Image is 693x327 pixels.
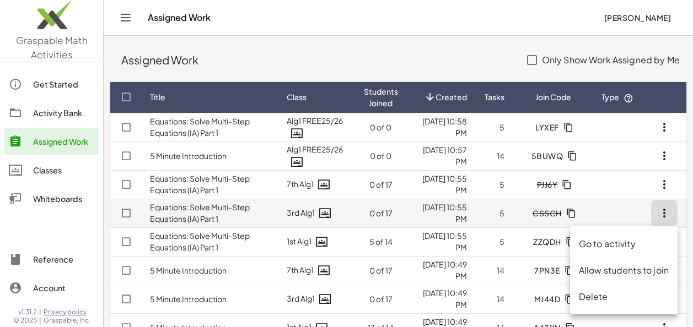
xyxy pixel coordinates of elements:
td: 0 of 17 [355,256,407,285]
td: 7th Alg1 [278,256,355,285]
td: 5 [476,113,513,141]
td: Alg1 FREE25/26 [278,141,355,170]
div: Delete [579,290,669,303]
button: MJ44D [525,289,581,309]
td: 0 of 0 [355,141,407,170]
td: Alg1 FREE25/26 [278,113,355,141]
span: Students Joined [364,86,398,109]
span: Type [601,92,633,102]
td: [DATE] 10:55 PM [407,227,476,256]
td: 5 [476,170,513,199]
span: v1.31.2 [18,308,37,317]
button: ZZQDH [524,232,582,252]
span: | [39,316,41,325]
td: 5 [476,199,513,227]
span: Join Code [535,91,571,103]
a: Reference [4,246,99,272]
div: Reference [33,253,94,266]
a: Classes [4,157,99,183]
div: Assigned Work [33,135,94,148]
a: Get Started [4,71,99,97]
a: Equations: Solve Multi-Step Equations (IA) Part 1 [150,231,250,252]
td: 0 of 0 [355,113,407,141]
td: 14 [476,141,513,170]
span: ZZQDH [533,237,561,247]
td: [DATE] 10:49 PM [407,256,476,285]
button: PJJ6Y [528,175,578,194]
span: Graspable, Inc. [44,316,90,325]
span: | [39,308,41,317]
td: 14 [476,285,513,313]
a: 5 Minute Introduction [150,294,227,304]
a: Whiteboards [4,186,99,212]
span: Created [436,91,467,103]
div: Allow students to join [579,264,669,277]
a: Equations: Solve Multi-Step Equations (IA) Part 1 [150,116,250,138]
span: MJ44D [534,294,560,304]
span: 7PN3E [534,265,560,275]
a: 5 Minute Introduction [150,151,227,161]
td: 1st Alg1 [278,227,355,256]
td: 3rd Alg1 [278,285,355,313]
button: CSSCH [524,203,583,223]
a: Equations: Solve Multi-Step Equations (IA) Part 1 [150,173,250,195]
td: [DATE] 10:49 PM [407,285,476,313]
span: Class [287,91,307,103]
span: Title [150,91,165,103]
div: Account [33,281,94,295]
div: Go to activity [579,237,669,250]
td: 7th Alg1 [278,170,355,199]
button: LYXEF [527,117,580,137]
td: 5 of 14 [355,227,407,256]
td: [DATE] 10:55 PM [407,170,476,199]
div: Assigned Work [121,52,515,68]
div: Classes [33,163,94,177]
a: 5 Minute Introduction [150,265,227,275]
td: [DATE] 10:55 PM [407,199,476,227]
span: 5BUWQ [531,151,563,161]
a: Equations: Solve Multi-Step Equations (IA) Part 1 [150,202,250,224]
span: Graspable Math Activities [16,34,88,61]
span: PJJ6Y [536,179,557,189]
td: 0 of 17 [355,170,407,199]
button: Toggle navigation [117,9,135,26]
span: © 2025 [13,316,37,325]
button: 7PN3E [525,260,581,280]
a: Privacy policy [44,308,90,317]
button: 5BUWQ [522,146,584,166]
a: Assigned Work [4,128,99,155]
button: [PERSON_NAME] [595,8,680,28]
td: 3rd Alg1 [278,199,355,227]
td: [DATE] 10:57 PM [407,141,476,170]
td: 0 of 17 [355,199,407,227]
span: CSSCH [533,208,562,218]
a: Activity Bank [4,100,99,126]
div: Get Started [33,78,94,91]
td: [DATE] 10:58 PM [407,113,476,141]
span: Tasks [485,91,504,103]
td: 5 [476,227,513,256]
a: Account [4,275,99,301]
div: Activity Bank [33,106,94,119]
label: Only Show Work Assigned by Me [542,47,680,73]
div: Whiteboards [33,192,94,205]
td: 0 of 17 [355,285,407,313]
td: 14 [476,256,513,285]
span: [PERSON_NAME] [604,13,671,23]
span: LYXEF [535,122,559,132]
